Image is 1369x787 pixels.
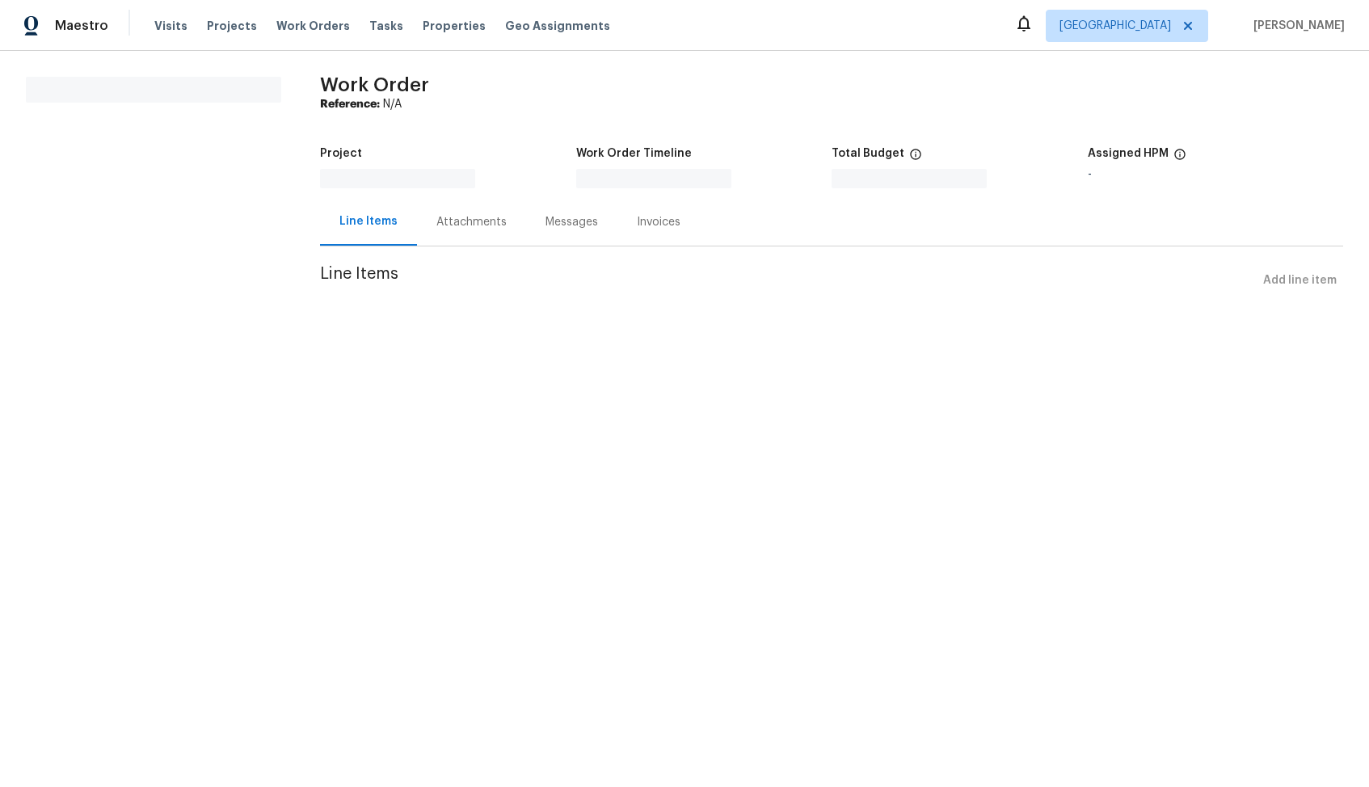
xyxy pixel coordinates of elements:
h5: Project [320,148,362,159]
div: Line Items [339,213,398,229]
div: N/A [320,96,1343,112]
div: Attachments [436,214,507,230]
h5: Work Order Timeline [576,148,692,159]
span: [GEOGRAPHIC_DATA] [1059,18,1171,34]
b: Reference: [320,99,380,110]
h5: Total Budget [832,148,904,159]
span: Properties [423,18,486,34]
span: [PERSON_NAME] [1247,18,1345,34]
span: Projects [207,18,257,34]
h5: Assigned HPM [1088,148,1169,159]
span: Tasks [369,20,403,32]
span: Work Order [320,75,429,95]
span: Maestro [55,18,108,34]
div: Invoices [637,214,680,230]
span: Work Orders [276,18,350,34]
div: Messages [545,214,598,230]
span: The hpm assigned to this work order. [1173,148,1186,169]
span: Line Items [320,266,1257,296]
div: - [1088,169,1344,180]
span: Geo Assignments [505,18,610,34]
span: Visits [154,18,187,34]
span: The total cost of line items that have been proposed by Opendoor. This sum includes line items th... [909,148,922,169]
